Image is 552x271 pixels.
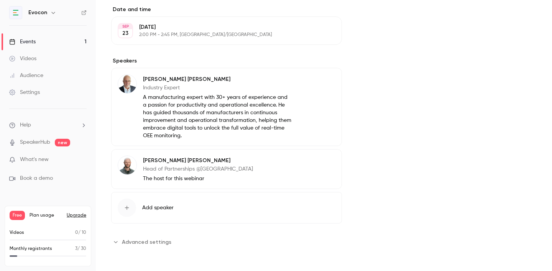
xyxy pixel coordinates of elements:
button: Add speaker [111,192,342,223]
span: new [55,139,70,146]
span: 0 [75,230,78,235]
p: Videos [10,229,24,236]
img: Spiros Vamvakas [118,75,136,93]
button: Upgrade [67,212,86,218]
div: Settings [9,89,40,96]
span: 3 [75,246,77,251]
p: [PERSON_NAME] [PERSON_NAME] [143,76,292,83]
div: Events [9,38,36,46]
p: Industry Expert [143,84,292,92]
p: 2:00 PM - 2:45 PM, [GEOGRAPHIC_DATA]/[GEOGRAPHIC_DATA] [139,32,301,38]
div: Videos [9,55,36,62]
img: Sam Jones [118,156,136,174]
p: Monthly registrants [10,245,52,252]
span: Add speaker [142,204,174,212]
div: SEP [118,24,132,29]
img: Evocon [10,7,22,19]
label: Date and time [111,6,342,13]
span: What's new [20,156,49,164]
p: 23 [122,30,128,37]
span: Free [10,211,25,220]
p: / 10 [75,229,86,236]
span: Book a demo [20,174,53,182]
p: [PERSON_NAME] [PERSON_NAME] [143,157,253,164]
div: Sam Jones[PERSON_NAME] [PERSON_NAME]Head of Partnerships @[GEOGRAPHIC_DATA]The host for this webinar [111,149,342,189]
p: A manufacturing expert with 30+ years of experience and a passion for productivity and operationa... [143,94,292,140]
label: Speakers [111,57,342,65]
li: help-dropdown-opener [9,121,87,129]
p: / 30 [75,245,86,252]
button: Advanced settings [111,236,176,248]
p: The host for this webinar [143,175,253,182]
section: Advanced settings [111,236,342,248]
div: Spiros Vamvakas[PERSON_NAME] [PERSON_NAME]Industry ExpertA manufacturing expert with 30+ years of... [111,68,342,146]
span: Plan usage [30,212,62,218]
h6: Evocon [28,9,47,16]
div: Audience [9,72,43,79]
span: Help [20,121,31,129]
p: [DATE] [139,23,301,31]
a: SpeakerHub [20,138,50,146]
p: Head of Partnerships @[GEOGRAPHIC_DATA] [143,165,253,173]
iframe: Noticeable Trigger [77,156,87,163]
span: Advanced settings [122,238,171,246]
